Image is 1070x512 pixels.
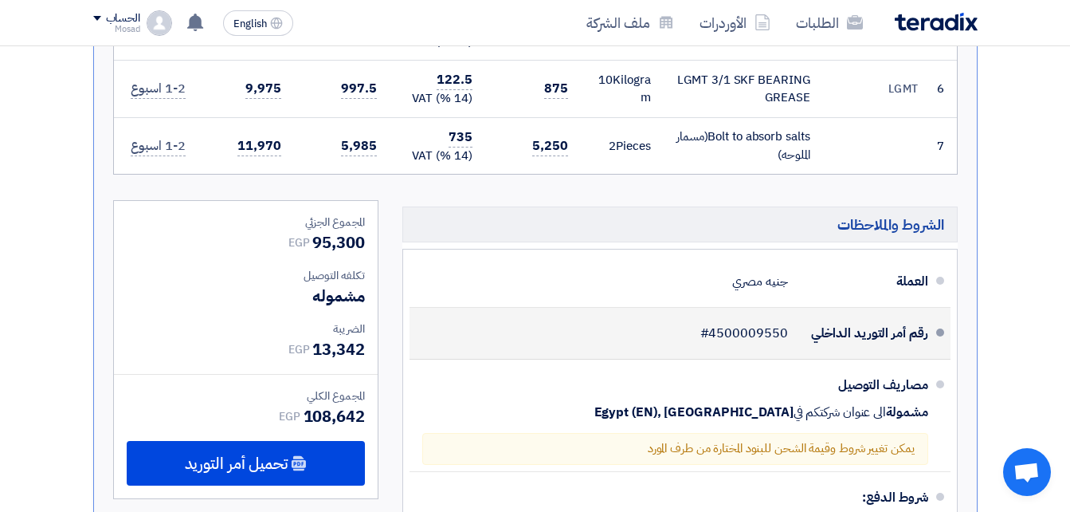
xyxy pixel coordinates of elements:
span: Egypt (EN), [GEOGRAPHIC_DATA] [594,404,794,420]
div: (14 %) VAT [402,89,472,108]
div: المجموع الجزئي [127,214,365,230]
span: مشموله [312,284,364,308]
td: Pieces [581,117,664,174]
span: 108,642 [304,404,365,428]
a: الأوردرات [687,4,783,41]
span: EGP [288,234,310,251]
span: 1-2 اسبوع [131,136,185,156]
span: 122.5 [437,70,472,90]
span: EGP [279,408,300,425]
a: الطلبات [783,4,876,41]
a: ملف الشركة [574,4,687,41]
div: تكلفه التوصيل [127,267,365,284]
div: الحساب [106,12,140,26]
button: English [223,10,293,36]
div: العملة [801,262,928,301]
span: الى عنوان شركتكم في [794,404,886,420]
div: LGMT 3/1 SKF BEARING GREASE [676,71,810,107]
span: English [233,18,267,30]
span: EGP [288,341,310,358]
span: 2 [609,137,616,155]
span: 875 [544,79,568,99]
td: 6 [931,61,957,118]
div: Bolt to absorb salts(مسمار الملوحه) [676,128,810,163]
div: الضريبة [127,321,365,337]
span: #4500009550 [700,325,788,341]
span: 95,300 [312,230,364,254]
h5: الشروط والملاحظات [402,207,958,242]
td: LGMT [823,61,931,118]
td: 7 [931,117,957,174]
span: 5,985 [341,136,377,156]
span: 735 [449,128,472,148]
td: Kilogram [581,61,664,118]
div: مصاريف التوصيل [801,366,928,404]
span: 13,342 [312,337,364,361]
span: 10 [598,71,613,89]
div: جنيه مصري [732,266,787,297]
div: Open chat [1003,448,1051,496]
span: 5,250 [532,136,568,156]
div: المجموع الكلي [127,388,365,404]
img: profile_test.png [147,10,172,36]
span: 1-2 اسبوع [131,79,185,99]
div: يمكن تغيير شروط وقيمة الشحن للبنود المختارة من طرف المورد [422,433,928,465]
span: تحميل أمر التوريد [185,456,288,471]
div: رقم أمر التوريد الداخلي [801,314,928,352]
span: 9,975 [245,79,281,99]
span: 11,970 [237,136,280,156]
span: 997.5 [341,79,377,99]
div: Mosad [93,25,140,33]
span: مشمولة [886,404,927,420]
div: (14 %) VAT [402,147,472,165]
img: Teradix logo [895,13,978,31]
